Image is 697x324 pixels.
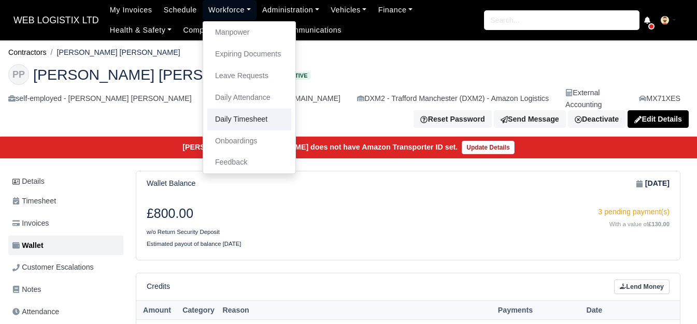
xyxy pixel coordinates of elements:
a: Send Message [494,110,566,128]
small: Estimated payout of balance [DATE] [147,241,241,247]
a: Daily Timesheet [207,109,291,130]
span: Timesheet [12,195,56,207]
div: External Accounting [565,87,622,111]
a: Deactivate [568,110,625,128]
a: Expiring Documents [207,43,291,65]
strong: [DATE] [645,178,670,189]
button: Reset Password [414,110,491,128]
a: Onboardings [207,130,291,152]
strong: £130.00 [648,221,670,227]
span: Active [284,72,310,80]
th: Date [583,301,650,320]
iframe: Chat Widget [645,274,697,324]
span: Attendance [12,306,59,318]
th: Amount [136,301,178,320]
th: Category [178,301,219,320]
small: w/o Return Security Deposit [147,229,220,235]
a: Lend Money [614,279,670,294]
a: Daily Attendance [207,87,291,109]
span: Customer Escalations [12,261,94,273]
a: Edit Details [628,110,689,128]
a: Invoices [8,213,123,233]
a: Timesheet [8,191,123,211]
h3: £800.00 [147,206,401,222]
div: self-employed - [PERSON_NAME] [PERSON_NAME] [8,93,192,105]
a: Notes [8,279,123,300]
th: Reason [219,301,494,320]
div: Paige Nicole Pelham [1,56,696,137]
small: With a value of [609,221,670,227]
h6: Credits [147,282,170,291]
a: WEB LOGISTIX LTD [8,10,104,31]
th: Payments [494,301,583,320]
span: Invoices [12,217,49,229]
a: Update Details [462,141,514,154]
a: Details [8,172,123,191]
a: Attendance [8,302,123,322]
a: Wallet [8,235,123,256]
span: Wallet [12,240,44,252]
a: Manpower [207,22,291,43]
a: Feedback [207,152,291,173]
input: Search... [484,10,639,30]
h6: Wallet Balance [147,179,195,188]
a: MX71XES [639,93,680,105]
a: Leave Requests [207,65,291,87]
a: Compliance [177,20,237,40]
div: DXM2 - Trafford Manchester (DXM2) - Amazon Logistics [357,93,549,105]
div: PP [8,64,29,85]
a: Communications [277,20,348,40]
span: [PERSON_NAME] [PERSON_NAME] [33,67,280,82]
a: Contractors [8,48,47,56]
a: Reports [237,20,276,40]
span: Notes [12,284,41,296]
a: Customer Escalations [8,257,123,277]
li: [PERSON_NAME] [PERSON_NAME] [47,47,180,58]
a: Health & Safety [104,20,178,40]
div: 3 pending payment(s) [416,206,670,218]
